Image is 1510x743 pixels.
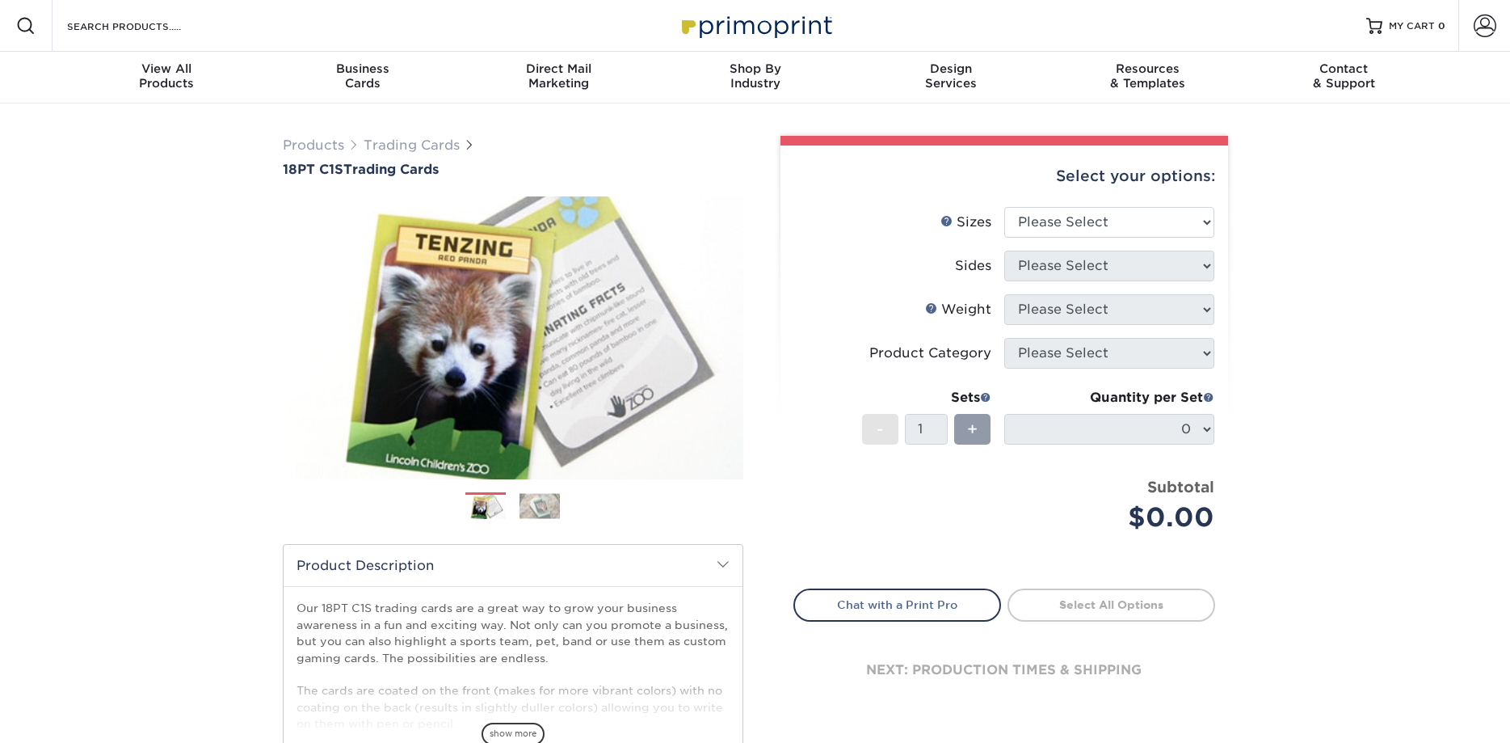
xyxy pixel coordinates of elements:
[283,162,343,177] span: 18PT C1S
[955,256,991,276] div: Sides
[1147,478,1214,496] strong: Subtotal
[284,545,742,586] h2: Product Description
[853,61,1049,76] span: Design
[1246,61,1442,91] div: & Support
[283,162,743,177] a: 18PT C1STrading Cards
[264,52,461,103] a: BusinessCards
[1049,61,1246,91] div: & Templates
[4,694,137,737] iframe: Google Customer Reviews
[465,493,506,521] img: Trading Cards 01
[297,600,730,732] p: Our 18PT C1S trading cards are a great way to grow your business awareness in a fun and exciting ...
[461,61,657,91] div: Marketing
[657,61,853,76] span: Shop By
[1246,61,1442,76] span: Contact
[65,16,223,36] input: SEARCH PRODUCTS.....
[1004,388,1214,407] div: Quantity per Set
[364,137,460,153] a: Trading Cards
[461,52,657,103] a: Direct MailMarketing
[69,61,265,91] div: Products
[1016,498,1214,537] div: $0.00
[675,8,836,43] img: Primoprint
[264,61,461,91] div: Cards
[283,137,344,153] a: Products
[1049,52,1246,103] a: Resources& Templates
[69,61,265,76] span: View All
[69,52,265,103] a: View AllProducts
[461,61,657,76] span: Direct Mail
[793,146,1215,207] div: Select your options:
[853,61,1049,91] div: Services
[793,589,1001,621] a: Chat with a Print Pro
[925,300,991,319] div: Weight
[657,61,853,91] div: Industry
[519,493,560,518] img: Trading Cards 02
[1049,61,1246,76] span: Resources
[283,162,743,177] h1: Trading Cards
[283,179,743,497] img: 18PT C1S 01
[967,417,978,441] span: +
[877,417,884,441] span: -
[657,52,853,103] a: Shop ByIndustry
[793,622,1215,719] div: next: production times & shipping
[862,388,991,407] div: Sets
[853,52,1049,103] a: DesignServices
[1007,589,1215,621] a: Select All Options
[1246,52,1442,103] a: Contact& Support
[869,344,991,363] div: Product Category
[1389,19,1435,33] span: MY CART
[1438,20,1445,32] span: 0
[264,61,461,76] span: Business
[940,213,991,232] div: Sizes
